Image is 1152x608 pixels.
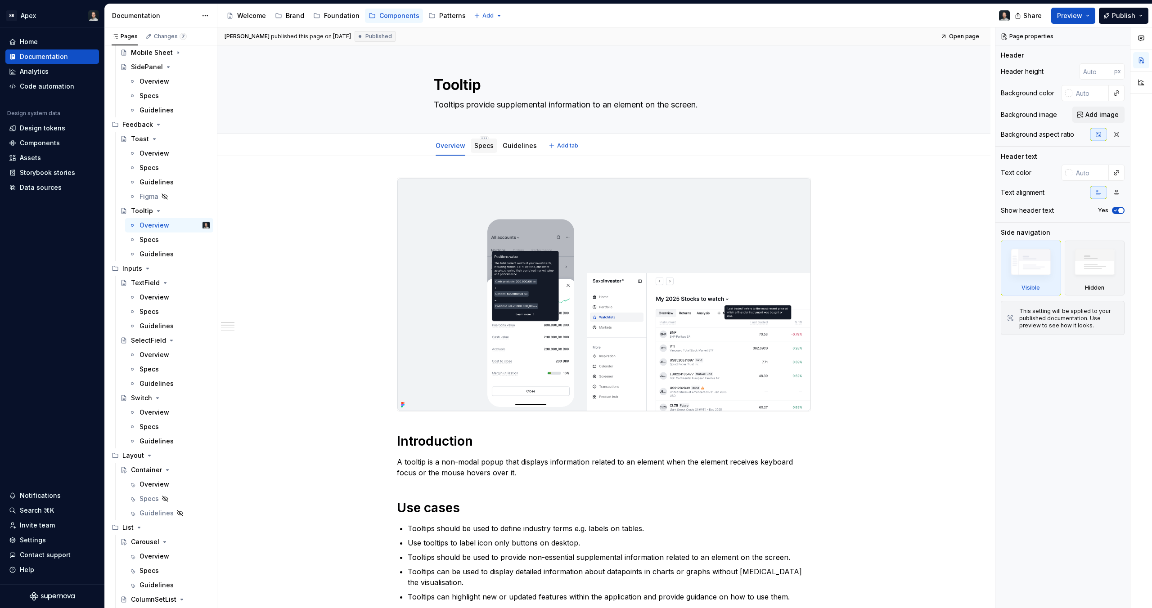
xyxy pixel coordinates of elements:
[949,33,979,40] span: Open page
[125,175,213,189] a: Guidelines
[122,451,144,460] div: Layout
[112,33,138,40] div: Pages
[5,64,99,79] a: Analytics
[408,523,811,534] p: Tooltips should be used to define industry terms e.g. labels on tables.
[108,261,213,276] div: Inputs
[117,391,213,405] a: Switch
[938,30,983,43] a: Open page
[154,33,187,40] div: Changes
[1021,284,1040,291] div: Visible
[125,348,213,362] a: Overview
[131,465,162,474] div: Container
[432,136,469,155] div: Overview
[1085,284,1104,291] div: Hidden
[1057,11,1082,20] span: Preview
[139,437,174,446] div: Guidelines
[139,250,174,259] div: Guidelines
[546,139,582,152] button: Add tab
[408,591,811,602] p: Tooltips can highlight new or updated features within the application and provide guidance on how...
[432,98,772,112] textarea: Tooltips provide supplemental information to an element on the screen.
[310,9,363,23] a: Foundation
[139,422,159,431] div: Specs
[1001,168,1031,177] div: Text color
[5,180,99,195] a: Data sources
[436,142,465,149] a: Overview
[1001,228,1050,237] div: Side navigation
[117,535,213,549] a: Carousel
[225,33,270,40] span: [PERSON_NAME]
[5,165,99,180] a: Storybook stories
[180,33,187,40] span: 7
[6,10,17,21] div: SB
[88,10,99,21] img: Niklas Quitzau
[202,222,210,229] img: Niklas Quitzau
[5,488,99,503] button: Notifications
[20,37,38,46] div: Home
[5,503,99,518] button: Search ⌘K
[125,103,213,117] a: Guidelines
[125,563,213,578] a: Specs
[482,12,494,19] span: Add
[20,506,54,515] div: Search ⌘K
[503,142,537,149] a: Guidelines
[117,463,213,477] a: Container
[139,509,174,518] div: Guidelines
[139,322,174,331] div: Guidelines
[117,592,213,607] a: ColumnSetList
[139,307,159,316] div: Specs
[125,420,213,434] a: Specs
[125,89,213,103] a: Specs
[125,434,213,448] a: Guidelines
[499,136,540,155] div: Guidelines
[139,293,169,302] div: Overview
[20,52,68,61] div: Documentation
[117,204,213,218] a: Tooltip
[30,592,75,601] svg: Supernova Logo
[557,142,578,149] span: Add tab
[139,163,159,172] div: Specs
[408,566,811,588] p: Tooltips can be used to display detailed information about datapoints in charts or graphs without...
[5,49,99,64] a: Documentation
[397,178,810,411] img: d683c336-b0ec-4722-a8b5-5f9ac0cdf033.png
[223,7,469,25] div: Page tree
[131,134,149,143] div: Toast
[139,91,159,100] div: Specs
[471,136,497,155] div: Specs
[20,550,71,559] div: Contact support
[131,48,173,57] div: Mobile Sheet
[125,362,213,376] a: Specs
[125,247,213,261] a: Guidelines
[139,494,159,503] div: Specs
[139,379,174,388] div: Guidelines
[20,521,55,530] div: Invite team
[271,9,308,23] a: Brand
[131,278,160,287] div: TextField
[122,523,134,532] div: List
[365,9,423,23] a: Components
[408,552,811,563] p: Tooltips should be used to provide non-essential supplemental information related to an element o...
[139,77,169,86] div: Overview
[125,319,213,333] a: Guidelines
[108,117,213,132] div: Feedback
[1099,8,1148,24] button: Publish
[5,136,99,150] a: Components
[20,183,62,192] div: Data sources
[432,74,772,96] textarea: Tooltip
[125,189,213,204] a: Figma
[1051,8,1095,24] button: Preview
[1072,85,1109,101] input: Auto
[379,11,419,20] div: Components
[139,221,169,230] div: Overview
[271,33,351,40] div: published this page on [DATE]
[5,548,99,562] button: Contact support
[1001,89,1054,98] div: Background color
[131,537,159,546] div: Carousel
[397,500,811,516] h1: Use cases
[139,480,169,489] div: Overview
[5,121,99,135] a: Design tokens
[1001,110,1057,119] div: Background image
[131,595,176,604] div: ColumnSetList
[5,518,99,532] a: Invite team
[471,9,505,22] button: Add
[125,304,213,319] a: Specs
